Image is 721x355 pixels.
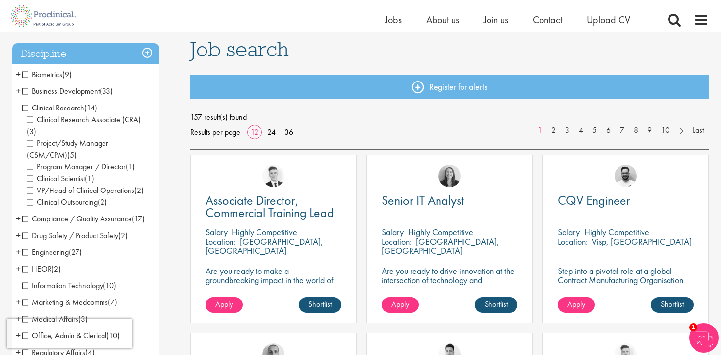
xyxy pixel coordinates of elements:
[382,297,419,313] a: Apply
[22,86,100,96] span: Business Development
[533,125,547,136] a: 1
[643,125,657,136] a: 9
[78,314,88,324] span: (3)
[262,165,284,187] img: Nicolas Daniel
[103,280,116,291] span: (10)
[382,236,412,247] span: Location:
[588,125,602,136] a: 5
[592,236,692,247] p: Visp, [GEOGRAPHIC_DATA]
[247,127,262,137] a: 12
[190,36,289,62] span: Job search
[629,125,643,136] a: 8
[558,266,694,303] p: Step into a pivotal role at a global Contract Manufacturing Organisation and help shape the futur...
[615,165,637,187] a: Emile De Beer
[22,297,117,307] span: Marketing & Medcomms
[22,103,97,113] span: Clinical Research
[27,197,107,207] span: Clinical Outsourcing
[132,214,145,224] span: (17)
[484,13,508,26] a: Join us
[206,226,228,238] span: Salary
[22,264,61,274] span: HEOR
[16,67,21,82] span: +
[688,125,709,136] a: Last
[16,261,21,276] span: +
[22,214,145,224] span: Compliance / Quality Assurance
[558,297,595,313] a: Apply
[567,299,585,309] span: Apply
[134,185,144,195] span: (2)
[85,173,94,184] span: (1)
[382,236,499,256] p: [GEOGRAPHIC_DATA], [GEOGRAPHIC_DATA]
[62,69,72,80] span: (9)
[475,297,517,313] a: Shortlist
[27,138,108,160] span: Project/Study Manager (CSM/CPM)
[69,247,82,257] span: (27)
[126,162,135,172] span: (1)
[438,165,461,187] img: Mia Kellerman
[382,226,404,238] span: Salary
[615,125,629,136] a: 7
[382,266,517,313] p: Are you ready to drive innovation at the intersection of technology and healthcare, transforming ...
[22,314,88,324] span: Medical Affairs
[281,127,297,137] a: 36
[12,43,159,64] h3: Discipline
[206,297,243,313] a: Apply
[426,13,459,26] a: About us
[587,13,630,26] a: Upload CV
[206,192,334,221] span: Associate Director, Commercial Training Lead
[108,297,117,307] span: (7)
[98,197,107,207] span: (2)
[558,194,694,207] a: CQV Engineer
[16,311,21,326] span: +
[22,264,51,274] span: HEOR
[16,295,21,309] span: +
[558,236,588,247] span: Location:
[391,299,409,309] span: Apply
[22,69,62,80] span: Biometrics
[385,13,402,26] span: Jobs
[206,194,341,219] a: Associate Director, Commercial Training Lead
[16,211,21,226] span: +
[51,264,61,274] span: (2)
[574,125,588,136] a: 4
[22,280,103,291] span: Information Technology
[22,247,69,257] span: Engineering
[206,266,341,313] p: Are you ready to make a groundbreaking impact in the world of biotechnology? Join a growing compa...
[22,314,78,324] span: Medical Affairs
[546,125,561,136] a: 2
[22,69,72,80] span: Biometrics
[22,297,108,307] span: Marketing & Medcomms
[84,103,97,113] span: (14)
[533,13,562,26] a: Contact
[382,192,464,209] span: Senior IT Analyst
[7,319,132,348] iframe: reCAPTCHA
[22,280,116,291] span: Information Technology
[584,226,649,238] p: Highly Competitive
[100,86,113,96] span: (33)
[67,150,77,160] span: (5)
[22,103,84,113] span: Clinical Research
[558,192,630,209] span: CQV Engineer
[299,297,341,313] a: Shortlist
[190,125,240,139] span: Results per page
[27,185,144,195] span: VP/Head of Clinical Operations
[27,126,36,137] span: (3)
[206,236,323,256] p: [GEOGRAPHIC_DATA], [GEOGRAPHIC_DATA]
[16,245,21,259] span: +
[27,173,94,184] span: Clinical Scientist
[22,247,82,257] span: Engineering
[27,114,141,125] span: Clinical Research Associate (CRA)
[215,299,233,309] span: Apply
[601,125,616,136] a: 6
[689,323,719,353] img: Chatbot
[118,230,128,241] span: (2)
[22,86,113,96] span: Business Development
